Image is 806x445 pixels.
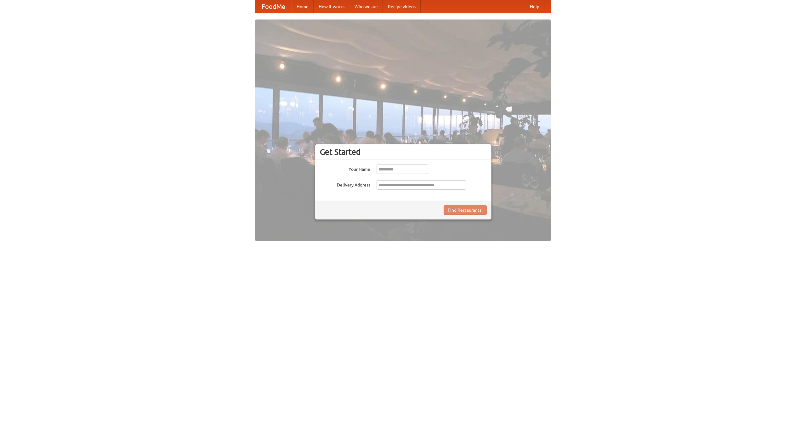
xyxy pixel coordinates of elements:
a: Help [525,0,544,13]
label: Your Name [320,164,370,172]
a: FoodMe [255,0,292,13]
a: Home [292,0,314,13]
a: Who we are [349,0,383,13]
label: Delivery Address [320,180,370,188]
a: Recipe videos [383,0,421,13]
button: Find Restaurants! [444,205,487,215]
a: How it works [314,0,349,13]
h3: Get Started [320,147,487,157]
